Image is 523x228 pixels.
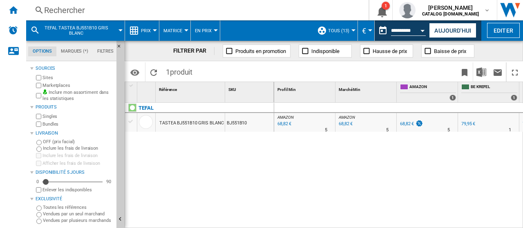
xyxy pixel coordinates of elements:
img: excel-24x24.png [476,67,486,77]
div: Sources [36,65,113,72]
button: Open calendar [416,22,430,37]
div: Sort None [227,82,274,95]
span: Marché Min [339,87,360,92]
button: Hausse de prix [360,44,413,58]
div: Rechercher [44,4,347,16]
span: AMAZON [277,115,293,120]
label: OFF (prix facial) [43,139,113,145]
span: 1 [162,62,197,80]
div: Délai de livraison : 1 jour [509,126,511,134]
span: AMAZON [409,84,456,91]
button: md-calendar [375,22,391,39]
button: Envoyer ce rapport par email [489,62,506,82]
div: Délai de livraison : 5 jours [386,126,389,134]
button: Créer un favoris [456,62,473,82]
input: Inclure les frais de livraison [36,146,42,152]
button: Baisse de prix [421,44,474,58]
div: Livraison [36,130,113,137]
button: Télécharger au format Excel [473,62,489,82]
span: SKU [228,87,236,92]
label: Vendues par plusieurs marchands [43,217,113,224]
button: Aujourd'hui [429,23,476,38]
span: € [362,27,366,35]
input: Singles [36,114,41,119]
label: Toutes les références [43,204,113,210]
label: Sites [42,75,113,81]
div: 68,82 € [400,121,414,126]
label: Inclure les frais de livraison [43,145,113,151]
span: produit [170,68,192,76]
span: Profil Min [277,87,296,92]
img: mysite-bg-18x18.png [42,89,47,94]
div: Sort None [337,82,396,95]
button: Editer [487,23,520,38]
input: Marketplaces [36,83,41,88]
span: Référence [159,87,177,92]
b: CATALOG [DOMAIN_NAME] [422,11,479,17]
div: Sort None [157,82,225,95]
div: Mise à jour : vendredi 11 mars 2022 00:00 [276,120,291,128]
label: Enlever les indisponibles [42,187,113,193]
div: Sort None [276,82,335,95]
input: Inclure mon assortiment dans les statistiques [36,91,41,101]
input: OFF (prix facial) [36,140,42,145]
img: promotionV3.png [415,120,423,127]
div: TASTEA BJ551B10 GRIS BLANC [159,114,224,133]
button: Matrice [163,20,186,41]
button: TEFAL TASTEA BJ551B10 GRIS BLANC [43,20,117,41]
div: Exclusivité [36,196,113,202]
div: TEFAL TASTEA BJ551B10 GRIS BLANC [30,20,121,41]
div: FILTRER PAR [173,47,215,55]
md-menu: Currency [358,20,375,41]
div: TOUS (13) [317,20,353,41]
input: Inclure les frais de livraison [36,153,41,158]
div: Délai de livraison : 5 jours [447,126,450,134]
md-tab-item: Options [28,46,56,56]
img: alerts-logo.svg [8,25,18,35]
div: 1 offers sold by BE KREFEL [511,95,517,101]
button: Indisponible [299,44,352,58]
button: € [362,20,370,41]
div: Prix [129,20,155,41]
span: Prix [141,28,151,33]
div: BE KREFEL 1 offers sold by BE KREFEL [460,82,519,102]
div: Profil Min Sort None [276,82,335,95]
div: Délai de livraison : 5 jours [325,126,327,134]
input: Afficher les frais de livraison [36,161,41,166]
input: Bundles [36,122,41,127]
button: Produits en promotion [223,44,291,58]
div: Produits [36,104,113,111]
button: Recharger [145,62,162,82]
div: Référence Sort None [157,82,225,95]
div: 0 [34,179,41,185]
div: BJ551B10 [225,113,274,132]
button: TOUS (13) [328,20,353,41]
label: Vendues par un seul marchand [43,211,113,217]
input: Vendues par plusieurs marchands [36,219,42,224]
label: Inclure les frais de livraison [42,153,113,159]
span: Matrice [163,28,182,33]
div: SKU Sort None [227,82,274,95]
span: BE KREFEL [471,84,517,91]
button: Plein écran [507,62,523,82]
div: 1 offers sold by AMAZON [449,95,456,101]
span: Produits en promotion [235,48,286,54]
span: Hausse de prix [373,48,407,54]
label: Inclure mon assortiment dans les statistiques [42,89,113,102]
span: TEFAL TASTEA BJ551B10 GRIS BLANC [43,25,109,36]
div: En Prix [195,20,216,41]
md-tab-item: Filtres [93,46,118,56]
label: Bundles [42,121,113,127]
span: [PERSON_NAME] [422,4,479,12]
span: AMAZON [339,115,355,120]
div: Ce rapport est basé sur une date antérieure à celle d'aujourd'hui. [375,20,427,41]
input: Afficher les frais de livraison [36,187,41,193]
div: Disponibilité 5 Jours [36,169,113,176]
label: Afficher les frais de livraison [42,160,113,166]
span: Indisponible [311,48,340,54]
button: Options [127,65,143,80]
img: profile.jpg [399,2,416,18]
input: Toutes les références [36,206,42,211]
